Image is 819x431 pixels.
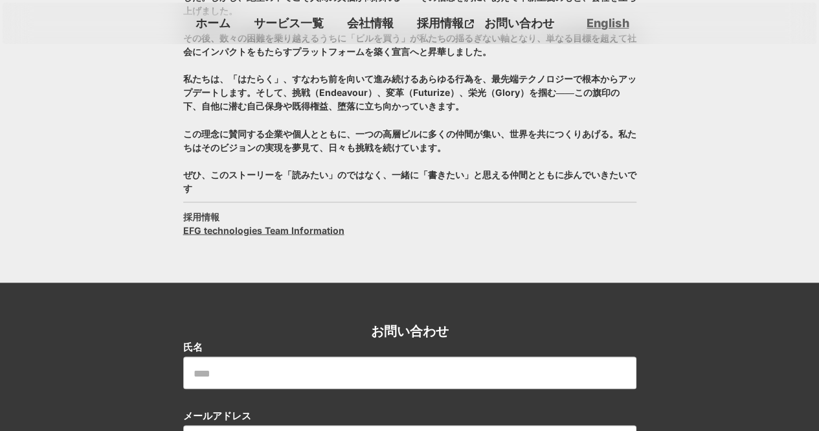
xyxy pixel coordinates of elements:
[183,209,219,223] h3: 採用情報
[183,223,344,237] a: EFG technologies Team Information
[183,408,251,422] p: メールアドレス
[587,15,629,31] a: English
[183,340,203,353] p: 氏名
[412,12,465,34] p: 採用情報
[249,12,329,34] a: サービス一覧
[371,321,449,340] h2: お問い合わせ
[342,12,399,34] a: 会社情報
[479,12,559,34] a: お問い合わせ
[412,12,479,34] a: 採用情報
[190,12,236,34] a: ホーム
